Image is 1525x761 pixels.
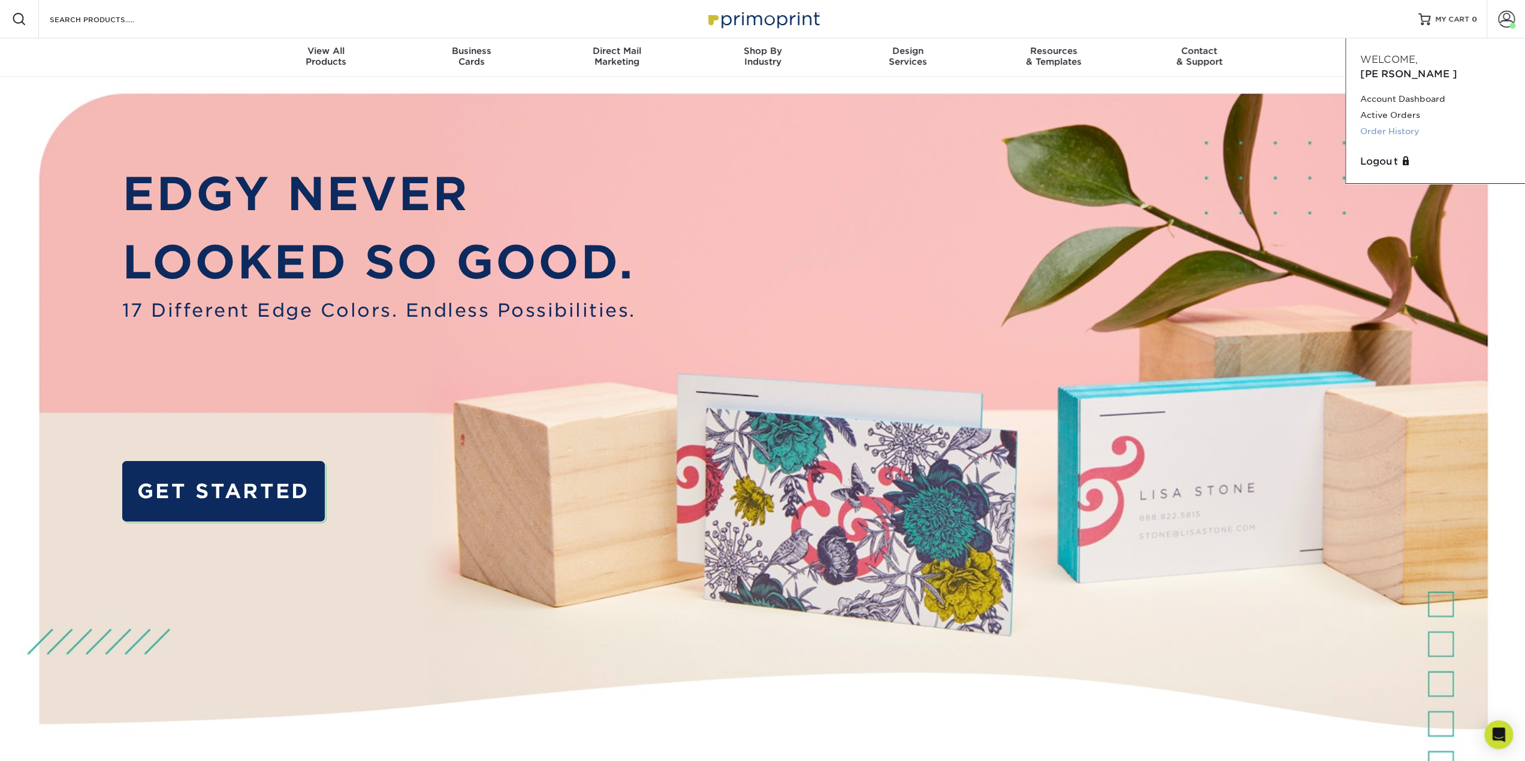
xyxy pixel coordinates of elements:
span: View All [253,46,399,56]
span: Direct Mail [544,46,690,56]
a: Active Orders [1360,107,1511,123]
a: Contact& Support [1127,38,1272,77]
a: Resources& Templates [981,38,1127,77]
span: Contact [1127,46,1272,56]
span: 0 [1472,15,1477,23]
a: GET STARTED [122,461,325,521]
a: Logout [1360,154,1511,169]
div: & Templates [981,46,1127,67]
input: SEARCH PRODUCTS..... [49,12,165,26]
a: Shop ByIndustry [690,38,835,77]
span: Welcome, [1360,54,1418,65]
p: EDGY NEVER [122,160,636,229]
div: Industry [690,46,835,67]
a: Account Dashboard [1360,91,1511,107]
span: 17 Different Edge Colors. Endless Possibilities. [122,297,636,325]
div: Cards [398,46,544,67]
span: [PERSON_NAME] [1360,68,1457,80]
span: MY CART [1435,14,1469,25]
iframe: Google Customer Reviews [3,724,102,757]
span: Design [835,46,981,56]
div: Products [253,46,399,67]
a: View AllProducts [253,38,399,77]
a: Direct MailMarketing [544,38,690,77]
span: Shop By [690,46,835,56]
img: Primoprint [703,6,823,32]
a: DesignServices [835,38,981,77]
a: BusinessCards [398,38,544,77]
div: Marketing [544,46,690,67]
p: LOOKED SO GOOD. [122,228,636,297]
span: Business [398,46,544,56]
div: & Support [1127,46,1272,67]
span: Resources [981,46,1127,56]
a: Order History [1360,123,1511,140]
div: Open Intercom Messenger [1484,720,1513,749]
div: Services [835,46,981,67]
